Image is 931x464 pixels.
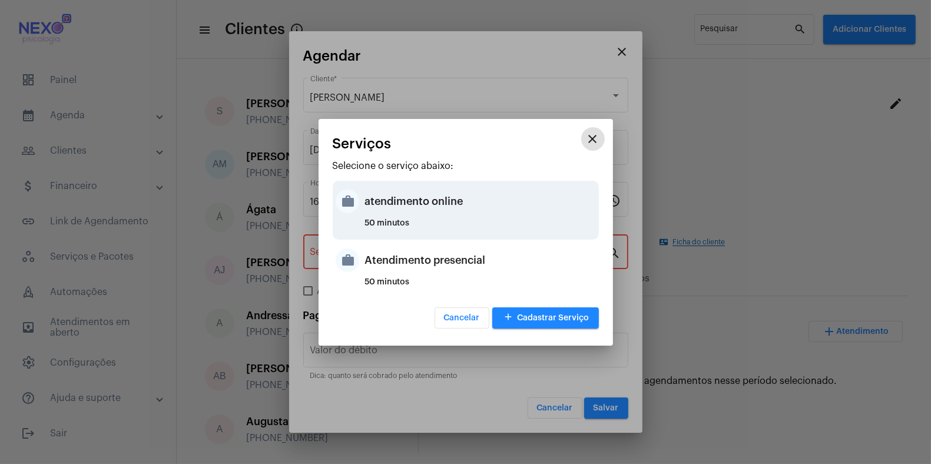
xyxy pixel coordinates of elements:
[586,132,600,146] mat-icon: close
[435,307,489,329] button: Cancelar
[333,161,599,171] p: Selecione o serviço abaixo:
[336,248,359,272] mat-icon: work
[333,136,392,151] span: Serviços
[492,307,599,329] button: Cadastrar Serviço
[365,184,596,219] div: atendimento online
[444,314,480,322] span: Cancelar
[365,243,596,278] div: Atendimento presencial
[502,314,589,322] span: Cadastrar Serviço
[502,310,516,326] mat-icon: add
[365,278,596,296] div: 50 minutos
[336,190,359,213] mat-icon: work
[365,219,596,237] div: 50 minutos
